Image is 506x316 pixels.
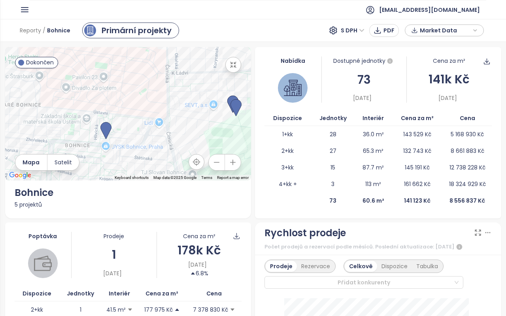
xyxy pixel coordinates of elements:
p: 41.5 m² [106,305,126,314]
span: [DATE] [438,94,457,102]
span: [DATE] [103,269,122,278]
th: Interiér [102,286,137,301]
div: 73 [322,70,406,89]
p: 132 743 Kč [403,147,431,155]
span: Dokončen [26,58,54,67]
a: primary [82,23,179,38]
p: 60.6 m² [363,196,384,205]
div: Primární projekty [102,24,172,36]
a: Terms [201,175,212,180]
span: PDF [383,26,395,35]
div: Počet prodejů a rezervací podle měsíců. Poslední aktualizace: [DATE] [264,242,492,252]
span: caret-down [127,307,133,312]
p: 145 191 Kč [405,163,430,172]
div: 5 projektů [15,200,242,209]
div: Prodeje [72,232,156,241]
th: Dispozice [15,286,59,301]
div: Celkově [345,261,377,272]
div: Cena za m² [433,56,465,65]
th: Cena [187,286,242,301]
span: Satelit [55,158,72,167]
div: Prodeje [266,261,297,272]
td: 1+kk [264,126,311,143]
span: / [43,23,45,38]
th: Interiér [355,111,391,126]
th: Jednotky [59,286,102,301]
div: 1 [72,245,156,264]
span: Market Data [420,24,471,36]
p: 12 738 228 Kč [449,163,485,172]
a: Report a map error [217,175,249,180]
p: 113 m² [365,180,381,188]
p: 143 529 Kč [403,130,431,139]
div: 178k Kč [157,241,242,260]
span: caret-up [190,271,196,276]
td: 2+kk [264,143,311,159]
p: 3 [331,180,334,188]
td: 4+kk + [264,176,311,192]
p: 28 [330,130,336,139]
span: S DPH [341,24,364,36]
th: Cena za m² [137,286,187,301]
span: [DATE] [188,260,207,269]
p: 141 123 Kč [404,196,430,205]
p: 27 [330,147,336,155]
div: Bohnice [15,185,242,200]
div: Rezervace [297,261,334,272]
button: Keyboard shortcuts [115,175,149,181]
div: Dostupné jednotky [322,56,406,66]
span: [DATE] [353,94,372,102]
div: Rychlost prodeje [264,226,346,241]
th: Jednotky [311,111,355,126]
div: Nabídka [264,56,321,65]
p: 18 324 929 Kč [449,180,486,188]
img: Google [7,170,33,181]
th: Dispozice [264,111,311,126]
button: Mapa [15,154,47,170]
p: 87.7 m² [363,163,384,172]
p: 1 [80,305,81,314]
p: 161 662 Kč [404,180,430,188]
img: house [284,79,302,97]
p: 36.0 m² [363,130,384,139]
span: Reporty [20,23,41,38]
td: 3+kk [264,159,311,176]
div: button [409,24,480,36]
span: Map data ©2025 Google [153,175,196,180]
button: Satelit [47,154,79,170]
img: wallet [34,254,52,272]
p: 73 [329,196,336,205]
p: 15 [330,163,335,172]
div: 6.8% [190,269,208,278]
div: 141k Kč [407,70,491,88]
th: Cena za m² [392,111,443,126]
p: 8 556 837 Kč [449,196,485,205]
div: Tabulka [412,261,442,272]
span: caret-up [174,307,180,312]
a: Open this area in Google Maps (opens a new window) [7,170,33,181]
p: 8 661 883 Kč [451,147,484,155]
p: 5 168 930 Kč [451,130,484,139]
span: Bohnice [47,23,70,38]
p: 65.3 m² [363,147,383,155]
span: caret-down [230,307,235,312]
p: 177 975 Kč [144,305,173,314]
span: [EMAIL_ADDRESS][DOMAIN_NAME] [379,0,480,19]
div: Dispozice [377,261,412,272]
div: Cena za m² [183,232,215,241]
div: Poptávka [15,232,72,241]
th: Cena [443,111,492,126]
p: 7 378 830 Kč [193,305,228,314]
button: PDF [369,24,399,37]
span: Mapa [23,158,40,167]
